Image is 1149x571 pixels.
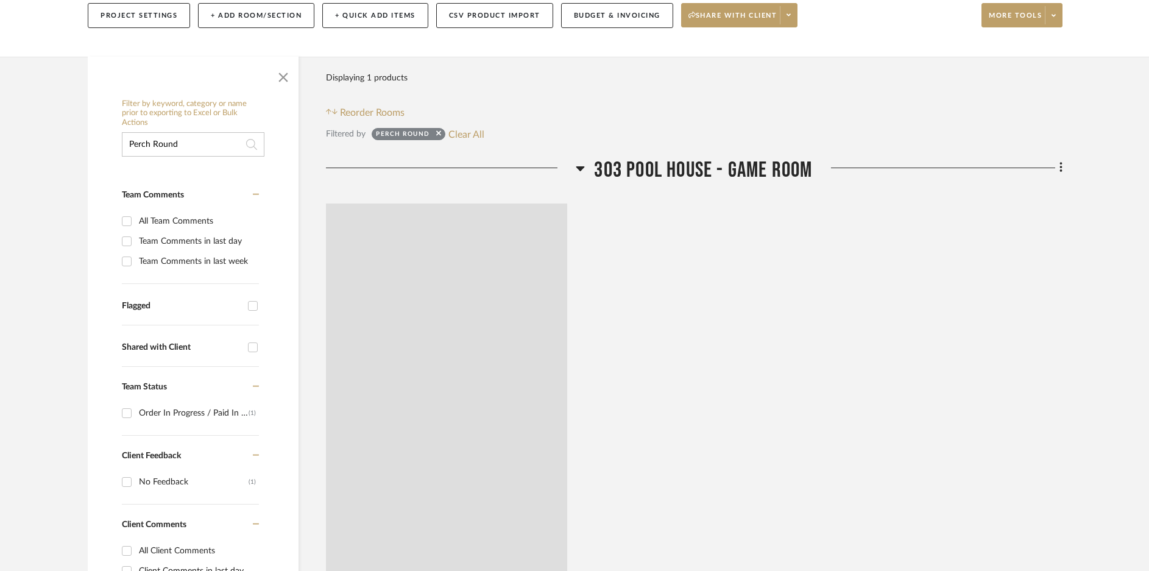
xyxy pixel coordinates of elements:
span: Share with client [688,11,777,29]
button: CSV Product Import [436,3,553,28]
div: Shared with Client [122,342,242,353]
span: 303 Pool House - Game Room [594,157,812,183]
div: Order In Progress / Paid In Full w/ Freight, No Balance due [139,403,249,423]
div: No Feedback [139,472,249,492]
button: + Quick Add Items [322,3,428,28]
span: Team Comments [122,191,184,199]
div: Displaying 1 products [326,66,408,90]
div: Team Comments in last day [139,232,256,251]
h6: Filter by keyword, category or name prior to exporting to Excel or Bulk Actions [122,99,264,128]
div: (1) [249,472,256,492]
div: Flagged [122,301,242,311]
div: Team Comments in last week [139,252,256,271]
span: Client Feedback [122,452,181,460]
span: More tools [989,11,1042,29]
div: Filtered by [326,127,366,141]
div: Perch Round [376,130,430,142]
div: (1) [249,403,256,423]
button: Share with client [681,3,798,27]
div: All Client Comments [139,541,256,561]
button: Budget & Invoicing [561,3,673,28]
button: Reorder Rooms [326,105,405,120]
button: Project Settings [88,3,190,28]
span: Reorder Rooms [340,105,405,120]
span: Client Comments [122,520,186,529]
button: More tools [981,3,1062,27]
span: Team Status [122,383,167,391]
button: + Add Room/Section [198,3,314,28]
button: Clear All [448,126,484,142]
button: Close [271,63,295,87]
input: Search within 1 results [122,132,264,157]
div: All Team Comments [139,211,256,231]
